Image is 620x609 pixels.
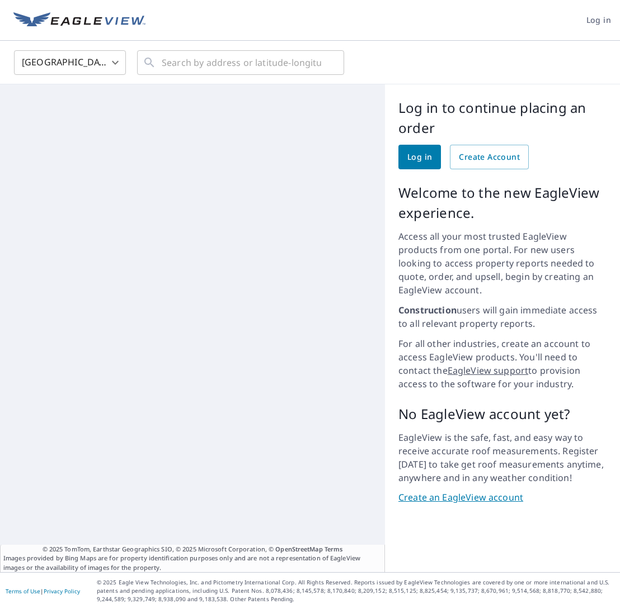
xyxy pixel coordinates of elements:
div: [GEOGRAPHIC_DATA] [14,47,126,78]
span: © 2025 TomTom, Earthstar Geographics SIO, © 2025 Microsoft Corporation, © [43,545,343,554]
a: Privacy Policy [44,587,80,595]
img: EV Logo [13,12,145,29]
p: Log in to continue placing an order [398,98,607,138]
input: Search by address or latitude-longitude [162,47,321,78]
span: Create Account [459,150,520,164]
a: Create Account [450,145,529,169]
a: OpenStreetMap [275,545,322,553]
p: | [6,588,80,594]
a: EagleView support [448,364,529,377]
span: Log in [407,150,432,164]
p: No EagleView account yet? [398,404,607,424]
a: Terms [325,545,343,553]
p: Access all your most trusted EagleView products from one portal. For new users looking to access ... [398,230,607,297]
span: Log in [586,13,611,27]
strong: Construction [398,304,457,316]
a: Create an EagleView account [398,491,607,504]
a: Log in [398,145,441,169]
p: users will gain immediate access to all relevant property reports. [398,303,607,330]
p: EagleView is the safe, fast, and easy way to receive accurate roof measurements. Register [DATE] ... [398,431,607,484]
a: Terms of Use [6,587,40,595]
p: © 2025 Eagle View Technologies, Inc. and Pictometry International Corp. All Rights Reserved. Repo... [97,578,614,603]
p: Welcome to the new EagleView experience. [398,183,607,223]
p: For all other industries, create an account to access EagleView products. You'll need to contact ... [398,337,607,391]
